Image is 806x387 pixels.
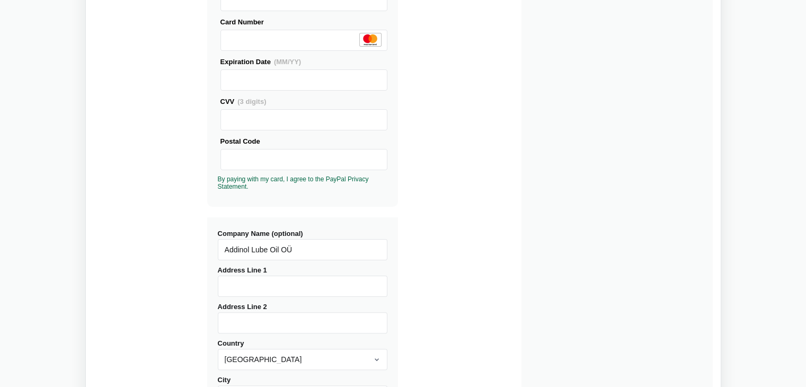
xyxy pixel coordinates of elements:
[218,230,387,260] label: Company Name (optional)
[218,349,387,370] select: Country
[225,149,383,170] iframe: Secure Credit Card Frame - Postal Code
[225,70,383,90] iframe: Secure Credit Card Frame - Expiration Date
[220,16,387,28] div: Card Number
[220,56,387,67] div: Expiration Date
[220,96,387,107] div: CVV
[218,276,387,297] input: Address Line 1
[218,266,387,297] label: Address Line 1
[237,98,266,105] span: (3 digits)
[218,239,387,260] input: Company Name (optional)
[225,110,383,130] iframe: Secure Credit Card Frame - CVV
[218,339,387,370] label: Country
[220,136,387,147] div: Postal Code
[218,312,387,333] input: Address Line 2
[218,303,387,333] label: Address Line 2
[218,175,369,190] a: By paying with my card, I agree to the PayPal Privacy Statement.
[225,30,383,50] iframe: Secure Credit Card Frame - Credit Card Number
[274,58,301,66] span: (MM/YY)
